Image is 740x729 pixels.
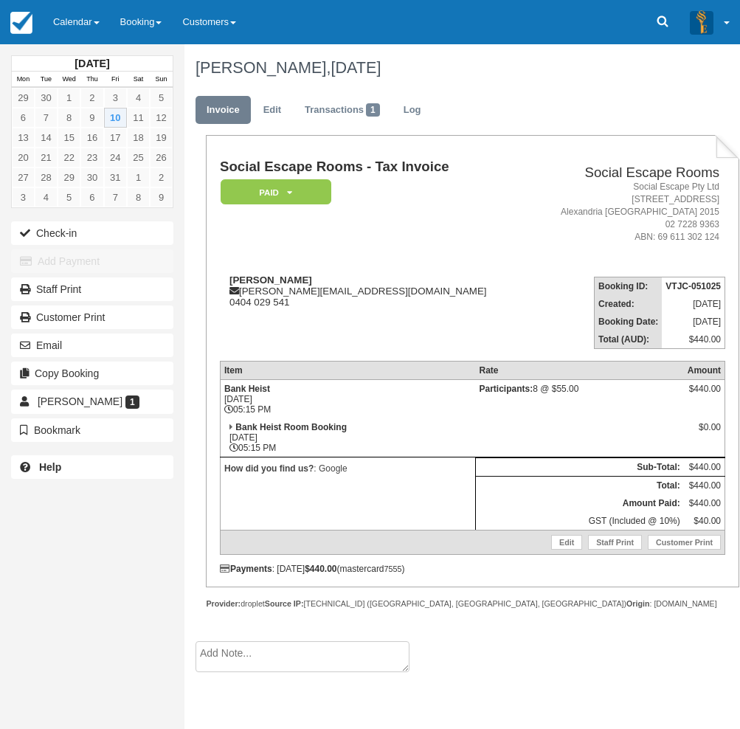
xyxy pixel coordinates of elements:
[220,379,475,418] td: [DATE] 05:15 PM
[125,395,139,409] span: 1
[75,58,109,69] strong: [DATE]
[224,384,270,394] strong: Bank Heist
[220,159,528,175] h1: Social Escape Rooms - Tax Invoice
[665,281,721,291] strong: VTJC-051025
[476,494,684,512] th: Amount Paid:
[104,187,127,207] a: 7
[127,167,150,187] a: 1
[476,361,684,379] th: Rate
[58,187,80,207] a: 5
[58,128,80,148] a: 15
[11,455,173,479] a: Help
[684,494,725,512] td: $440.00
[594,331,662,349] th: Total (AUD):
[150,108,173,128] a: 12
[35,128,58,148] a: 14
[393,96,432,125] a: Log
[11,277,173,301] a: Staff Print
[12,187,35,207] a: 3
[305,564,336,574] strong: $440.00
[127,148,150,167] a: 25
[476,379,684,418] td: 8 @ $55.00
[206,599,241,608] strong: Provider:
[534,181,719,244] address: Social Escape Pty Ltd [STREET_ADDRESS] Alexandria [GEOGRAPHIC_DATA] 2015 02 7228 9363 ABN: 69 611...
[534,165,719,181] h2: Social Escape Rooms
[626,599,649,608] strong: Origin
[80,187,103,207] a: 6
[384,564,402,573] small: 7555
[221,179,331,205] em: Paid
[648,535,721,550] a: Customer Print
[235,422,347,432] strong: Bank Heist Room Booking
[294,96,391,125] a: Transactions1
[690,10,713,34] img: A3
[104,167,127,187] a: 31
[58,148,80,167] a: 22
[35,108,58,128] a: 7
[594,313,662,331] th: Booking Date:
[662,331,725,349] td: $440.00
[220,274,528,308] div: [PERSON_NAME][EMAIL_ADDRESS][DOMAIN_NAME] 0404 029 541
[39,461,61,473] b: Help
[58,88,80,108] a: 1
[80,88,103,108] a: 2
[10,12,32,34] img: checkfront-main-nav-mini-logo.png
[150,148,173,167] a: 26
[12,128,35,148] a: 13
[662,295,725,313] td: [DATE]
[220,361,475,379] th: Item
[11,334,173,357] button: Email
[480,384,533,394] strong: Participants
[684,457,725,476] td: $440.00
[224,463,314,474] strong: How did you find us?
[196,96,251,125] a: Invoice
[12,72,35,88] th: Mon
[265,599,304,608] strong: Source IP:
[150,72,173,88] th: Sun
[252,96,292,125] a: Edit
[80,108,103,128] a: 9
[220,179,326,206] a: Paid
[366,103,380,117] span: 1
[80,148,103,167] a: 23
[476,476,684,494] th: Total:
[104,88,127,108] a: 3
[104,148,127,167] a: 24
[11,418,173,442] button: Bookmark
[80,128,103,148] a: 16
[150,167,173,187] a: 2
[220,564,272,574] strong: Payments
[224,461,471,476] p: : Google
[11,362,173,385] button: Copy Booking
[11,305,173,329] a: Customer Print
[127,108,150,128] a: 11
[127,72,150,88] th: Sat
[331,58,381,77] span: [DATE]
[127,88,150,108] a: 4
[476,457,684,476] th: Sub-Total:
[150,187,173,207] a: 9
[150,88,173,108] a: 5
[594,295,662,313] th: Created:
[551,535,582,550] a: Edit
[206,598,739,609] div: droplet [TECHNICAL_ID] ([GEOGRAPHIC_DATA], [GEOGRAPHIC_DATA], [GEOGRAPHIC_DATA]) : [DOMAIN_NAME]
[58,108,80,128] a: 8
[80,72,103,88] th: Thu
[220,564,725,574] div: : [DATE] (mastercard )
[127,128,150,148] a: 18
[38,395,122,407] span: [PERSON_NAME]
[127,187,150,207] a: 8
[688,384,721,406] div: $440.00
[684,476,725,494] td: $440.00
[684,361,725,379] th: Amount
[58,72,80,88] th: Wed
[104,108,127,128] a: 10
[588,535,642,550] a: Staff Print
[12,108,35,128] a: 6
[35,148,58,167] a: 21
[58,167,80,187] a: 29
[662,313,725,331] td: [DATE]
[684,512,725,531] td: $40.00
[11,249,173,273] button: Add Payment
[80,167,103,187] a: 30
